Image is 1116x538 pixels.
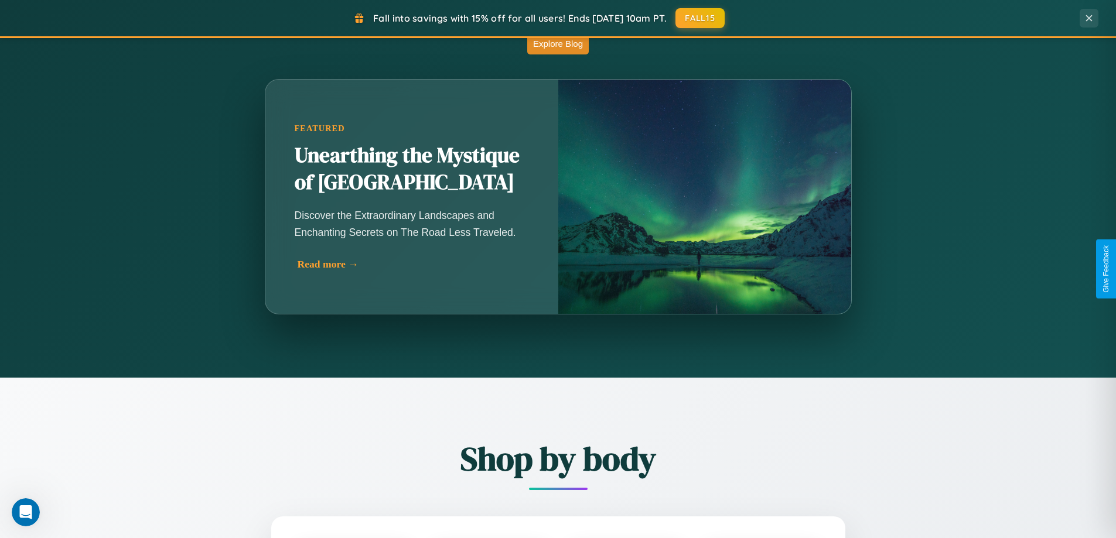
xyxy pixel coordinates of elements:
iframe: Intercom live chat [12,498,40,526]
div: Read more → [298,258,532,270]
button: Explore Blog [527,33,589,54]
div: Give Feedback [1102,245,1110,293]
div: Featured [295,124,529,133]
p: Discover the Extraordinary Landscapes and Enchanting Secrets on The Road Less Traveled. [295,207,529,240]
h2: Shop by body [207,436,910,481]
button: FALL15 [675,8,725,28]
span: Fall into savings with 15% off for all users! Ends [DATE] 10am PT. [373,12,667,24]
h2: Unearthing the Mystique of [GEOGRAPHIC_DATA] [295,142,529,196]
